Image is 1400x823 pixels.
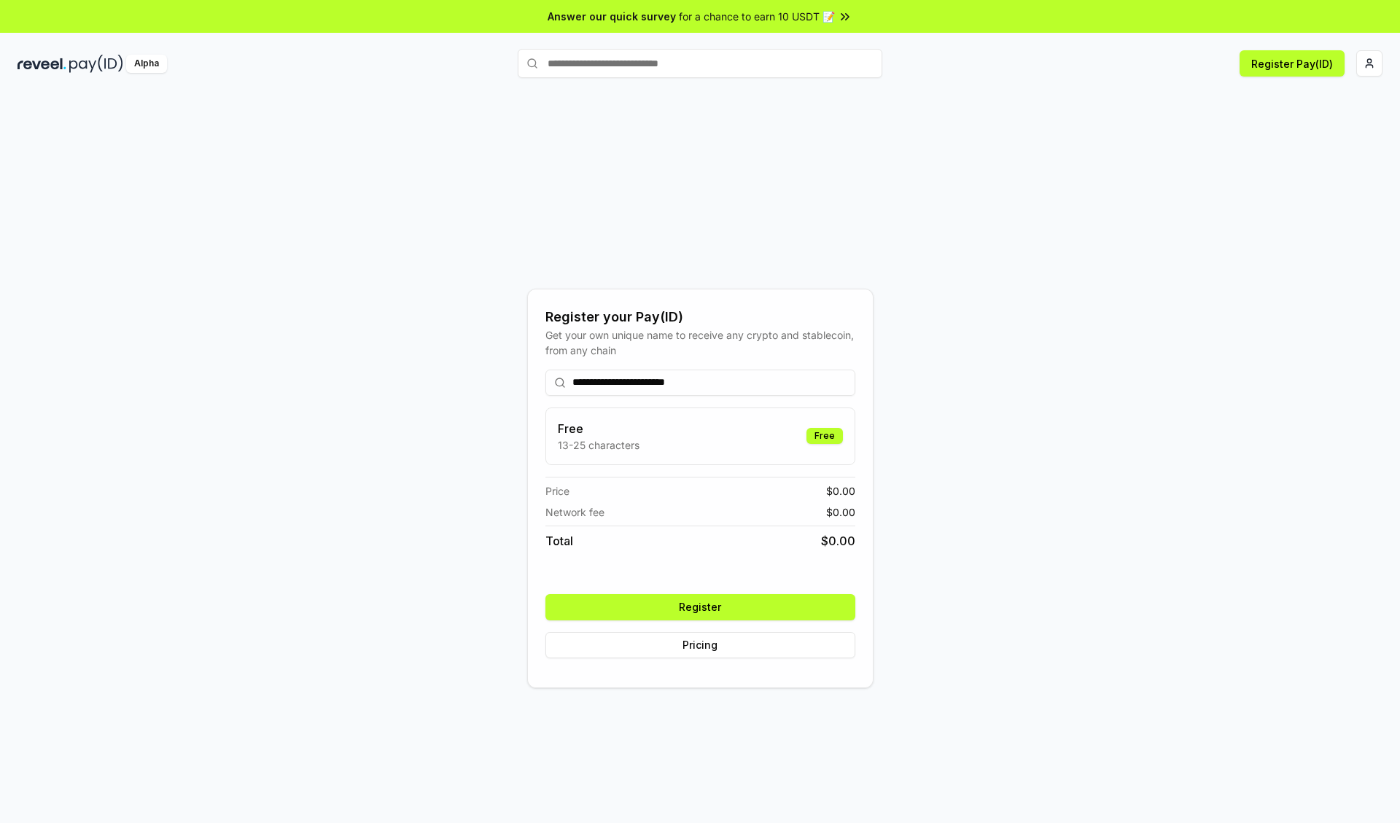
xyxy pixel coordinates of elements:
[826,504,855,520] span: $ 0.00
[126,55,167,73] div: Alpha
[17,55,66,73] img: reveel_dark
[545,594,855,620] button: Register
[1240,50,1345,77] button: Register Pay(ID)
[806,428,843,444] div: Free
[545,307,855,327] div: Register your Pay(ID)
[545,504,604,520] span: Network fee
[558,420,639,437] h3: Free
[821,532,855,550] span: $ 0.00
[558,437,639,453] p: 13-25 characters
[545,532,573,550] span: Total
[548,9,676,24] span: Answer our quick survey
[69,55,123,73] img: pay_id
[545,632,855,658] button: Pricing
[545,483,569,499] span: Price
[826,483,855,499] span: $ 0.00
[545,327,855,358] div: Get your own unique name to receive any crypto and stablecoin, from any chain
[679,9,835,24] span: for a chance to earn 10 USDT 📝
